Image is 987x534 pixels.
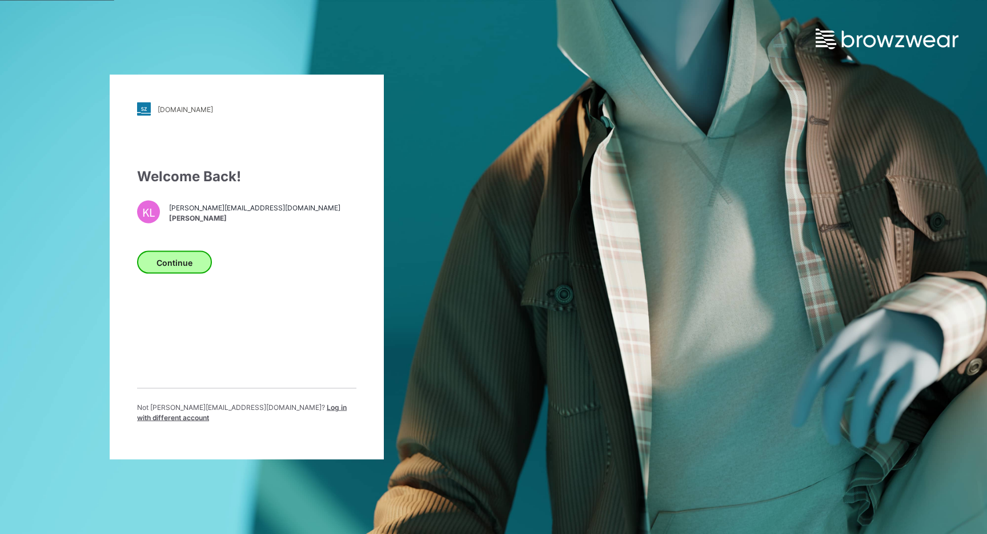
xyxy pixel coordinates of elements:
[137,251,212,274] button: Continue
[137,102,151,116] img: stylezone-logo.562084cfcfab977791bfbf7441f1a819.svg
[158,105,213,113] div: [DOMAIN_NAME]
[169,213,340,223] span: [PERSON_NAME]
[137,102,356,116] a: [DOMAIN_NAME]
[137,166,356,187] div: Welcome Back!
[137,201,160,224] div: KL
[137,403,356,423] p: Not [PERSON_NAME][EMAIL_ADDRESS][DOMAIN_NAME] ?
[816,29,958,49] img: browzwear-logo.e42bd6dac1945053ebaf764b6aa21510.svg
[169,202,340,213] span: [PERSON_NAME][EMAIL_ADDRESS][DOMAIN_NAME]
